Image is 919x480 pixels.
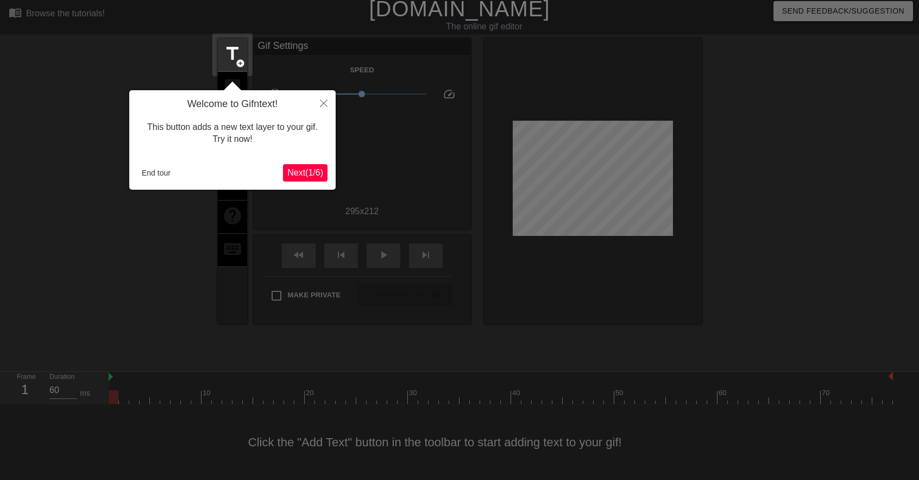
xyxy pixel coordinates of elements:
button: Next [283,164,328,182]
button: End tour [137,165,175,181]
span: Next ( 1 / 6 ) [287,168,323,177]
h4: Welcome to Gifntext! [137,98,328,110]
button: Close [312,90,336,115]
div: This button adds a new text layer to your gif. Try it now! [137,110,328,157]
